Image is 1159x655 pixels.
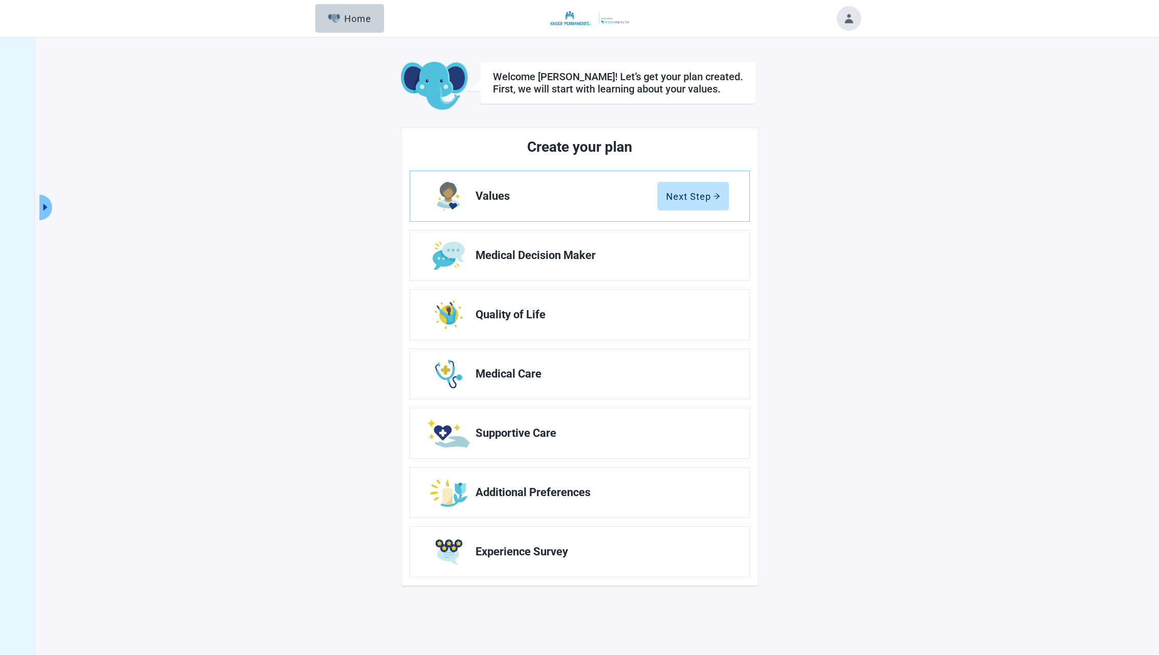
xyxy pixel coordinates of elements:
[299,62,861,586] main: Main content
[410,408,749,458] a: Edit Supportive Care section
[527,10,632,27] img: Koda Health
[410,290,749,340] a: Edit Quality of Life section
[410,230,749,280] a: Edit Medical Decision Maker section
[410,467,749,518] a: Edit Additional Preferences section
[657,182,729,210] button: Next Steparrow-right
[713,193,720,200] span: arrow-right
[401,62,468,111] img: Koda Elephant
[476,368,721,380] span: Medical Care
[476,249,721,262] span: Medical Decision Maker
[410,527,749,577] a: Review Experience Survey section
[328,14,341,23] img: Elephant
[410,349,749,399] a: Edit Medical Care section
[39,195,52,220] button: Expand menu
[476,427,721,439] span: Supportive Care
[476,486,721,499] span: Additional Preferences
[315,4,384,33] button: ElephantHome
[410,171,749,221] a: Edit Values section
[476,546,721,558] span: Experience Survey
[40,202,50,212] span: caret-right
[837,6,861,31] button: Toggle account menu
[493,71,743,95] div: Welcome [PERSON_NAME]! Let’s get your plan created. First, we will start with learning about your...
[666,191,720,201] div: Next Step
[476,309,721,321] span: Quality of Life
[328,13,372,24] div: Home
[476,190,657,202] span: Values
[448,136,712,158] h2: Create your plan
